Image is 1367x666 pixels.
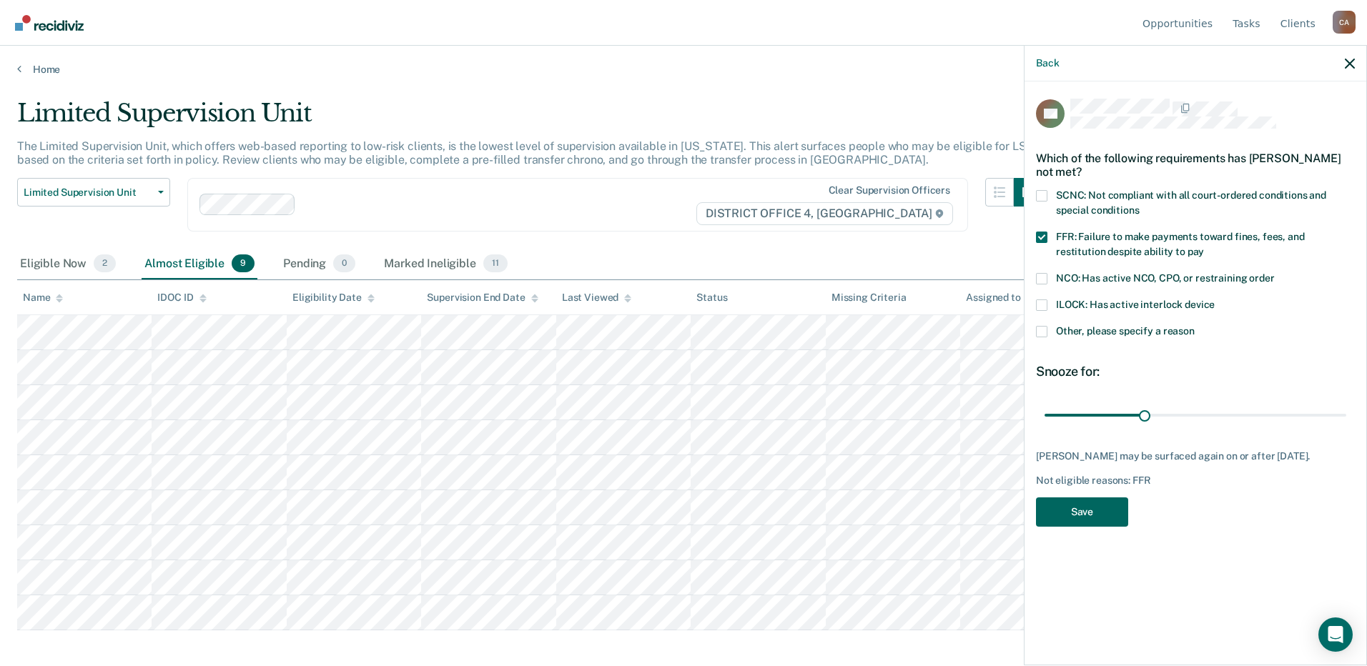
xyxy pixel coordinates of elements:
div: IDOC ID [157,292,206,304]
div: Missing Criteria [831,292,907,304]
span: 9 [232,254,255,273]
div: Marked Ineligible [381,249,510,280]
span: SCNC: Not compliant with all court-ordered conditions and special conditions [1056,189,1326,216]
span: Limited Supervision Unit [24,187,152,199]
div: Open Intercom Messenger [1318,617,1353,652]
span: ILOCK: Has active interlock device [1056,299,1215,310]
span: DISTRICT OFFICE 4, [GEOGRAPHIC_DATA] [696,202,953,225]
span: 11 [483,254,508,273]
img: Recidiviz [15,15,84,31]
div: Not eligible reasons: FFR [1036,474,1355,487]
div: Eligible Now [17,249,119,280]
div: Pending [280,249,358,280]
div: Status [696,292,727,304]
p: The Limited Supervision Unit, which offers web-based reporting to low-risk clients, is the lowest... [17,139,1034,166]
button: Profile dropdown button [1333,11,1356,34]
span: NCO: Has active NCO, CPO, or restraining order [1056,272,1275,284]
button: Back [1036,57,1059,69]
span: Other, please specify a reason [1056,325,1195,337]
div: Name [23,292,63,304]
div: C A [1333,11,1356,34]
div: Last Viewed [562,292,631,304]
div: Clear supervision officers [829,184,950,197]
a: Home [17,63,1350,76]
button: Save [1036,497,1128,527]
span: FFR: Failure to make payments toward fines, fees, and restitution despite ability to pay [1056,231,1305,257]
span: 0 [333,254,355,273]
span: 2 [94,254,116,273]
div: Snooze for: [1036,364,1355,379]
div: Assigned to [966,292,1033,304]
div: Which of the following requirements has [PERSON_NAME] not met? [1036,140,1355,190]
div: Limited Supervision Unit [17,99,1042,139]
div: Supervision End Date [427,292,538,304]
div: [PERSON_NAME] may be surfaced again on or after [DATE]. [1036,450,1355,462]
div: Eligibility Date [292,292,375,304]
div: Almost Eligible [142,249,257,280]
